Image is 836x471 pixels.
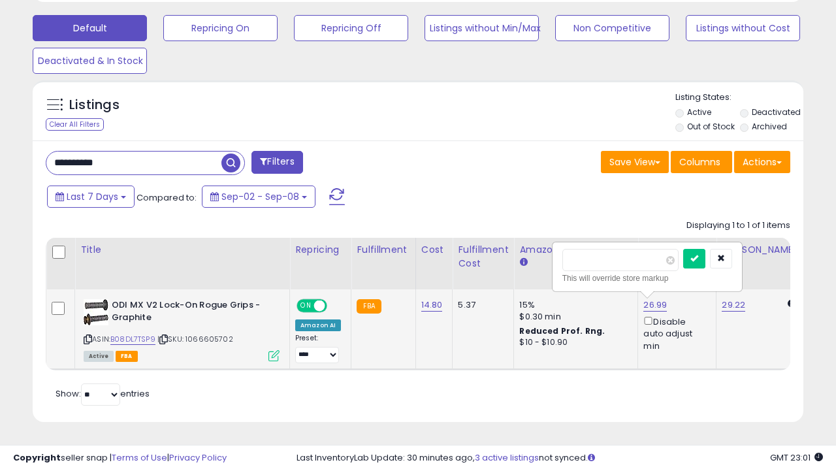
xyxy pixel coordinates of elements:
[33,15,147,41] button: Default
[519,311,628,323] div: $0.30 min
[294,15,408,41] button: Repricing Off
[643,314,706,352] div: Disable auto adjust min
[686,219,790,232] div: Displaying 1 to 1 of 1 items
[770,451,823,464] span: 2025-09-16 23:01 GMT
[46,118,104,131] div: Clear All Filters
[722,299,745,312] a: 29.22
[686,15,800,41] button: Listings without Cost
[675,91,803,104] p: Listing States:
[519,325,605,336] b: Reduced Prof. Rng.
[112,451,167,464] a: Terms of Use
[671,151,732,173] button: Columns
[80,243,284,257] div: Title
[734,151,790,173] button: Actions
[519,257,527,268] small: Amazon Fees.
[555,15,669,41] button: Non Competitive
[13,451,61,464] strong: Copyright
[458,243,508,270] div: Fulfillment Cost
[357,243,410,257] div: Fulfillment
[47,186,135,208] button: Last 7 Days
[722,243,799,257] div: [PERSON_NAME]
[251,151,302,174] button: Filters
[202,186,315,208] button: Sep-02 - Sep-08
[687,121,735,132] label: Out of Stock
[84,299,108,325] img: 41XjIeHx5OL._SL40_.jpg
[519,243,632,257] div: Amazon Fees
[679,155,720,169] span: Columns
[84,351,114,362] span: All listings currently available for purchase on Amazon
[163,15,278,41] button: Repricing On
[458,299,504,311] div: 5.37
[297,452,823,464] div: Last InventoryLab Update: 30 minutes ago, not synced.
[475,451,539,464] a: 3 active listings
[752,121,787,132] label: Archived
[325,300,346,312] span: OFF
[116,351,138,362] span: FBA
[13,452,227,464] div: seller snap | |
[295,319,341,331] div: Amazon AI
[519,337,628,348] div: $10 - $10.90
[519,299,628,311] div: 15%
[110,334,155,345] a: B08DL7TSP9
[295,334,341,363] div: Preset:
[752,106,801,118] label: Deactivated
[687,106,711,118] label: Active
[137,191,197,204] span: Compared to:
[84,299,280,360] div: ASIN:
[357,299,381,314] small: FBA
[643,299,667,312] a: 26.99
[67,190,118,203] span: Last 7 Days
[295,243,346,257] div: Repricing
[425,15,539,41] button: Listings without Min/Max
[601,151,669,173] button: Save View
[157,334,233,344] span: | SKU: 1066605702
[421,299,443,312] a: 14.80
[421,243,447,257] div: Cost
[562,272,732,285] div: This will override store markup
[33,48,147,74] button: Deactivated & In Stock
[56,387,150,400] span: Show: entries
[169,451,227,464] a: Privacy Policy
[112,299,270,327] b: ODI MX V2 Lock-On Rogue Grips - Graphite
[221,190,299,203] span: Sep-02 - Sep-08
[298,300,314,312] span: ON
[69,96,120,114] h5: Listings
